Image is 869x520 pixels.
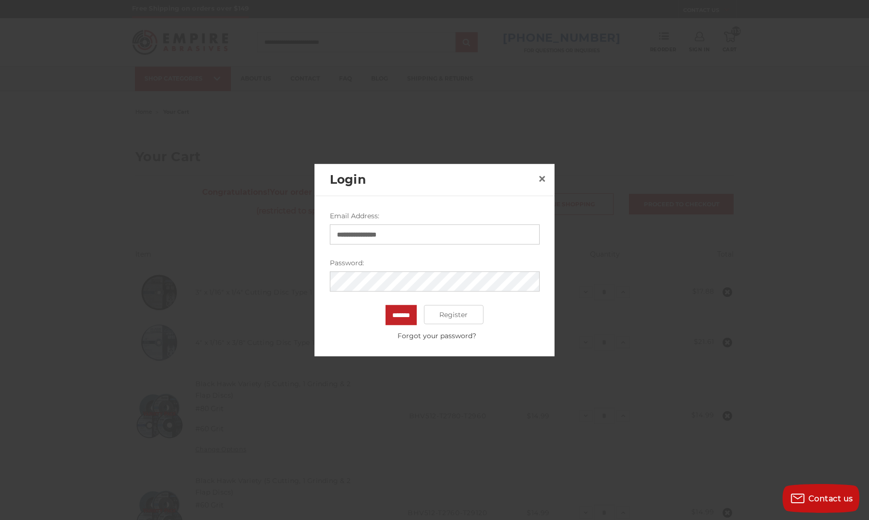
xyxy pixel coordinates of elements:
label: Password: [330,258,540,268]
a: Close [534,171,550,186]
h2: Login [330,171,534,189]
label: Email Address: [330,211,540,221]
a: Forgot your password? [335,331,539,341]
button: Contact us [783,484,859,513]
span: Contact us [809,494,853,503]
a: Register [424,305,484,324]
span: × [538,169,546,188]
